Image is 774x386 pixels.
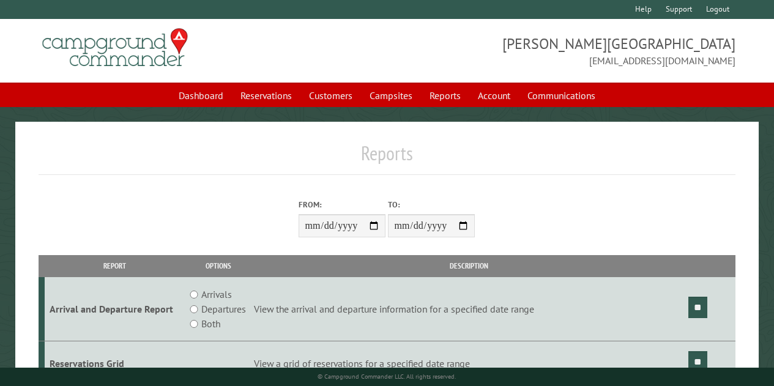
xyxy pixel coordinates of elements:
[171,84,231,107] a: Dashboard
[388,199,475,210] label: To:
[233,84,299,107] a: Reservations
[45,255,184,277] th: Report
[201,316,220,331] label: Both
[252,255,687,277] th: Description
[422,84,468,107] a: Reports
[471,84,518,107] a: Account
[318,373,456,380] small: © Campground Commander LLC. All rights reserved.
[252,341,687,386] td: View a grid of reservations for a specified date range
[302,84,360,107] a: Customers
[201,287,232,302] label: Arrivals
[39,24,192,72] img: Campground Commander
[252,277,687,341] td: View the arrival and departure information for a specified date range
[299,199,385,210] label: From:
[184,255,252,277] th: Options
[520,84,603,107] a: Communications
[387,34,735,68] span: [PERSON_NAME][GEOGRAPHIC_DATA] [EMAIL_ADDRESS][DOMAIN_NAME]
[201,302,246,316] label: Departures
[45,341,184,386] td: Reservations Grid
[362,84,420,107] a: Campsites
[45,277,184,341] td: Arrival and Departure Report
[39,141,735,175] h1: Reports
